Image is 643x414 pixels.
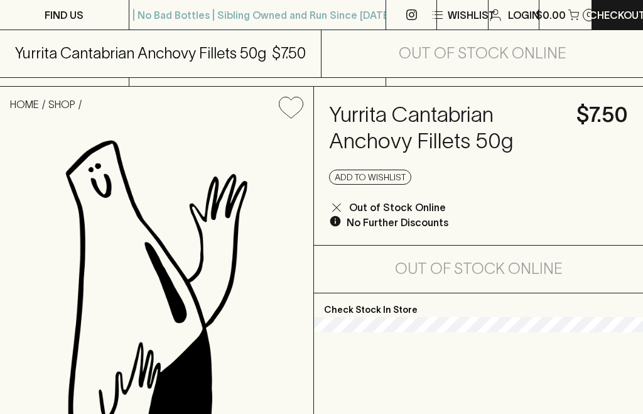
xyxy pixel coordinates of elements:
[15,43,266,63] h5: Yurrita Cantabrian Anchovy Fillets 50g
[272,43,306,63] h5: $7.50
[508,8,539,23] p: Login
[399,43,566,63] h5: Out of Stock Online
[45,8,84,23] p: FIND US
[329,102,561,155] h4: Yurrita Cantabrian Anchovy Fillets 50g
[395,259,563,279] h5: Out of Stock Online
[448,8,495,23] p: Wishlist
[536,8,566,23] p: $0.00
[48,99,75,110] a: SHOP
[349,200,446,215] p: Out of Stock Online
[586,11,592,18] p: 0
[10,99,39,110] a: HOME
[314,293,643,317] p: Check Stock In Store
[329,170,411,185] button: Add to wishlist
[274,92,308,124] button: Add to wishlist
[576,102,628,128] h4: $7.50
[347,215,448,230] p: No Further Discounts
